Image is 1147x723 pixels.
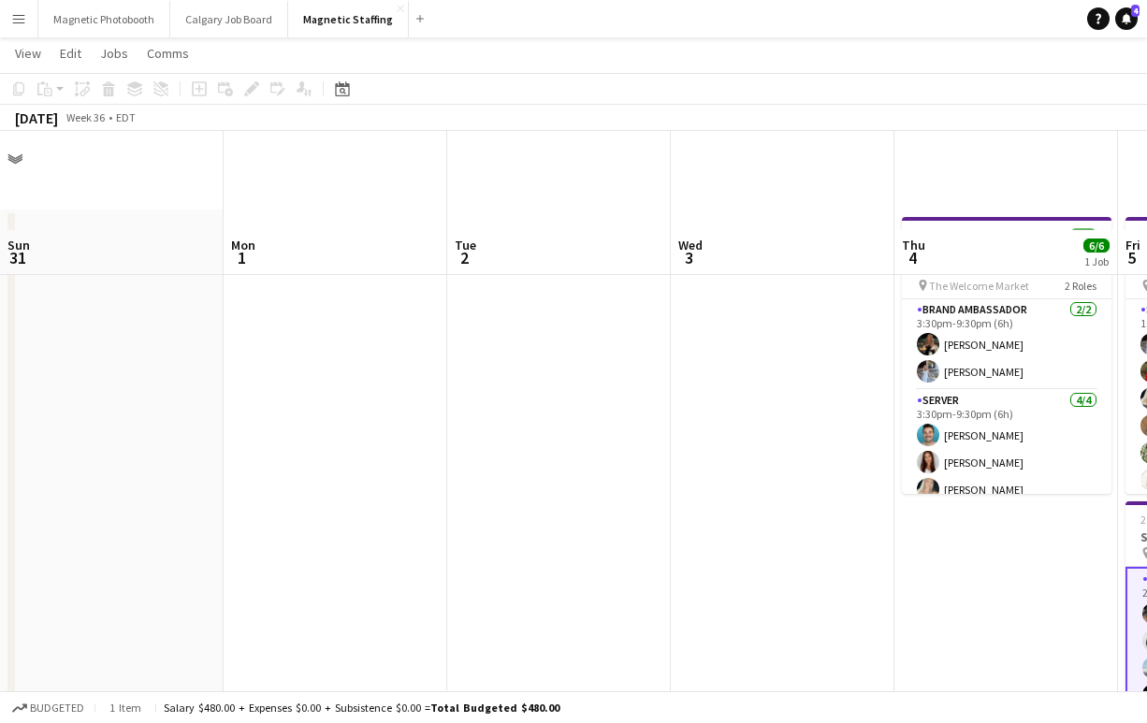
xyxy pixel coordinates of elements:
[455,237,476,253] span: Tue
[1083,239,1110,253] span: 6/6
[902,217,1111,494] app-job-card: 3:30pm-9:30pm (6h)6/6Neutrogena Collagen Bank 3152 The Welcome Market2 RolesBrand Ambassador2/23:...
[164,701,559,715] div: Salary $480.00 + Expenses $0.00 + Subsistence $0.00 =
[452,247,476,268] span: 2
[1125,237,1140,253] span: Fri
[38,1,170,37] button: Magnetic Photobooth
[899,247,925,268] span: 4
[62,110,109,124] span: Week 36
[1065,279,1096,293] span: 2 Roles
[100,45,128,62] span: Jobs
[1115,7,1138,30] a: 4
[147,45,189,62] span: Comms
[430,701,559,715] span: Total Budgeted $480.00
[929,279,1029,293] span: The Welcome Market
[170,1,288,37] button: Calgary Job Board
[60,45,81,62] span: Edit
[1084,254,1109,268] div: 1 Job
[7,237,30,253] span: Sun
[231,237,255,253] span: Mon
[139,41,196,65] a: Comms
[5,247,30,268] span: 31
[116,110,136,124] div: EDT
[7,41,49,65] a: View
[678,237,703,253] span: Wed
[1070,228,1096,242] span: 6/6
[902,237,925,253] span: Thu
[288,1,409,37] button: Magnetic Staffing
[902,299,1111,390] app-card-role: Brand Ambassador2/23:30pm-9:30pm (6h)[PERSON_NAME][PERSON_NAME]
[15,108,58,127] div: [DATE]
[30,701,84,715] span: Budgeted
[93,41,136,65] a: Jobs
[917,228,1013,242] span: 3:30pm-9:30pm (6h)
[52,41,89,65] a: Edit
[228,247,255,268] span: 1
[902,390,1111,535] app-card-role: Server4/43:30pm-9:30pm (6h)[PERSON_NAME][PERSON_NAME][PERSON_NAME]
[1123,247,1140,268] span: 5
[15,45,41,62] span: View
[9,698,87,718] button: Budgeted
[675,247,703,268] span: 3
[1131,5,1140,17] span: 4
[103,701,148,715] span: 1 item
